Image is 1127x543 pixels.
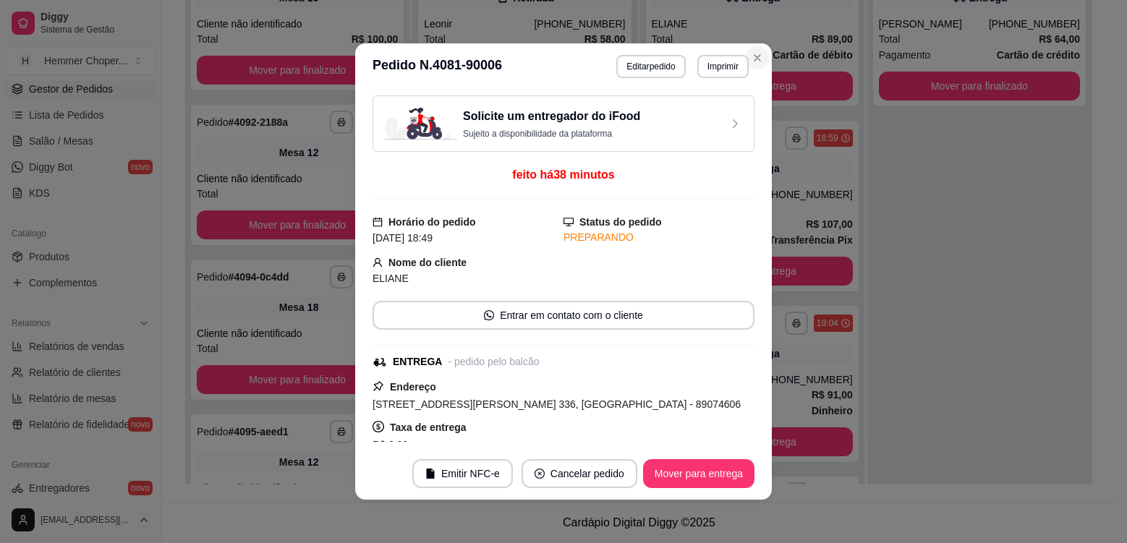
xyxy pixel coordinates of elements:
[373,380,384,392] span: pushpin
[388,257,467,268] strong: Nome do cliente
[746,46,769,69] button: Close
[643,459,754,488] button: Mover para entrega
[463,128,640,140] p: Sujeito a disponibilidade da plataforma
[388,216,476,228] strong: Horário do pedido
[385,108,457,140] img: delivery-image
[563,217,574,227] span: desktop
[512,168,614,181] span: feito há 38 minutos
[425,469,435,479] span: file
[373,232,433,244] span: [DATE] 18:49
[373,257,383,268] span: user
[522,459,637,488] button: close-circleCancelar pedido
[579,216,662,228] strong: Status do pedido
[390,422,467,433] strong: Taxa de entrega
[373,273,409,284] span: ELIANE
[373,217,383,227] span: calendar
[412,459,513,488] button: fileEmitir NFC-e
[393,354,442,369] div: ENTREGA
[373,398,741,410] span: [STREET_ADDRESS][PERSON_NAME] 336, [GEOGRAPHIC_DATA] - 89074606
[463,108,640,125] h3: Solicite um entregador do iFood
[616,55,685,78] button: Editarpedido
[697,55,749,78] button: Imprimir
[535,469,545,479] span: close-circle
[448,354,539,369] div: - pedido pelo balcão
[373,439,408,450] span: R$ 6,00
[373,55,502,78] h3: Pedido N. 4081-90006
[373,301,754,330] button: whats-appEntrar em contato com o cliente
[390,381,436,393] strong: Endereço
[563,230,754,245] div: PREPARANDO
[484,310,494,320] span: whats-app
[373,421,384,432] span: dollar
